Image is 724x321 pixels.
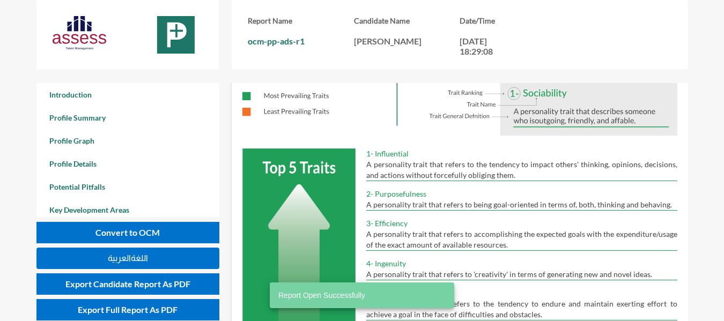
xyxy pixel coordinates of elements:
p: A personality trait that refers to being goal-oriented in terms of, both, thinking and behaving. [366,199,677,210]
a: Profile Details [36,152,220,175]
p: 2- Purposefulness [366,189,677,199]
p: A personality trait that refers to the tendency to endure and maintain exerting effort to achieve... [366,298,677,320]
img: indicator.svg [242,58,677,136]
h3: Candidate Name [354,16,460,25]
a: Profile Summary [36,106,220,129]
img: AssessLogoo.svg [53,16,106,50]
h3: Report Name [248,16,354,25]
p: ocm-pp-ads-r1 [248,36,354,46]
span: Report Open Successfully [278,290,365,301]
p: A personality trait that refers to the tendency to impact others' thinking, opinions, decisions, ... [366,159,677,181]
p: A personality trait that refers to 'creativity' in terms of generating new and novel ideas. [366,269,677,280]
span: Convert to OCM [95,227,160,237]
h3: Date/Time [460,16,566,25]
p: [DATE] 18:29:08 [460,36,508,56]
p: A personality trait that refers to accomplishing the expected goals with the expenditure/usage of... [366,229,677,250]
button: اللغةالعربية [36,248,220,269]
a: Profile Graph [36,129,220,152]
p: 1- Influential [366,148,677,159]
a: Key Development Areas [36,198,220,221]
button: Export Full Report As PDF [36,299,220,320]
img: MaskGroup.svg [149,16,203,54]
span: اللغةالعربية [108,253,148,263]
a: Introduction [36,83,220,106]
span: Export Candidate Report As PDF [65,279,190,289]
p: 3- Efficiency [366,218,677,229]
a: Potential Pitfalls [36,175,220,198]
span: Export Full Report As PDF [78,304,178,315]
button: Export Candidate Report As PDF [36,273,220,295]
p: 4- Ingenuity [366,258,677,269]
p: 5- Persistence [366,288,677,298]
p: [PERSON_NAME] [354,36,460,46]
button: Convert to OCM [36,222,220,243]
